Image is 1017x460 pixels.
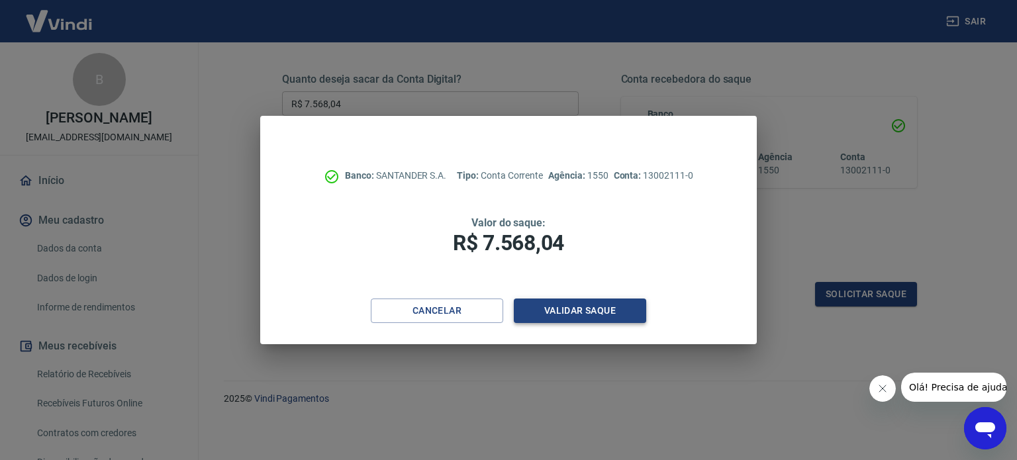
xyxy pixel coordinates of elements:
[514,299,646,323] button: Validar saque
[614,170,644,181] span: Conta:
[345,169,446,183] p: SANTANDER S.A.
[548,170,587,181] span: Agência:
[471,216,546,229] span: Valor do saque:
[964,407,1006,449] iframe: Botão para abrir a janela de mensagens
[371,299,503,323] button: Cancelar
[869,375,896,402] iframe: Fechar mensagem
[457,169,543,183] p: Conta Corrente
[614,169,693,183] p: 13002111-0
[548,169,608,183] p: 1550
[8,9,111,20] span: Olá! Precisa de ajuda?
[901,373,1006,402] iframe: Mensagem da empresa
[453,230,564,255] span: R$ 7.568,04
[457,170,481,181] span: Tipo:
[345,170,376,181] span: Banco:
